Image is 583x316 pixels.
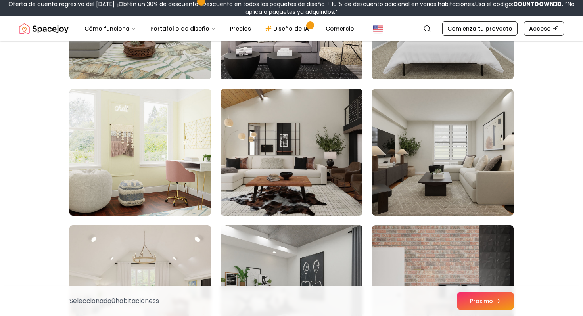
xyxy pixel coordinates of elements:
[19,21,69,36] a: Alegría espacial
[150,25,209,33] font: Portafolio de diseño
[111,296,115,305] font: 0
[373,24,383,33] img: Estados Unidos
[524,21,564,36] a: Acceso
[470,297,493,305] font: Próximo
[319,21,361,36] a: Comercio
[144,21,222,36] button: Portafolio de diseño
[457,292,514,310] button: Próximo
[78,21,142,36] button: Cómo funciona
[78,21,361,36] nav: Principal
[529,25,551,33] font: Acceso
[69,89,211,216] img: Habitación habitación-70
[372,89,514,216] img: Room room-72
[69,296,111,305] font: Seleccionado
[19,16,564,41] nav: Global
[221,89,362,216] img: Room room-71
[326,25,354,33] font: Comercio
[230,25,251,33] font: Precios
[259,21,318,36] a: Diseño de IA
[84,25,130,33] font: Cómo funciona
[442,21,518,36] a: Comienza tu proyecto
[156,296,159,305] font: s
[447,25,512,33] font: Comienza tu proyecto
[224,21,257,36] a: Precios
[19,21,69,36] img: Logotipo de Spacejoy
[115,296,156,305] font: habitaciones
[273,25,309,33] font: Diseño de IA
